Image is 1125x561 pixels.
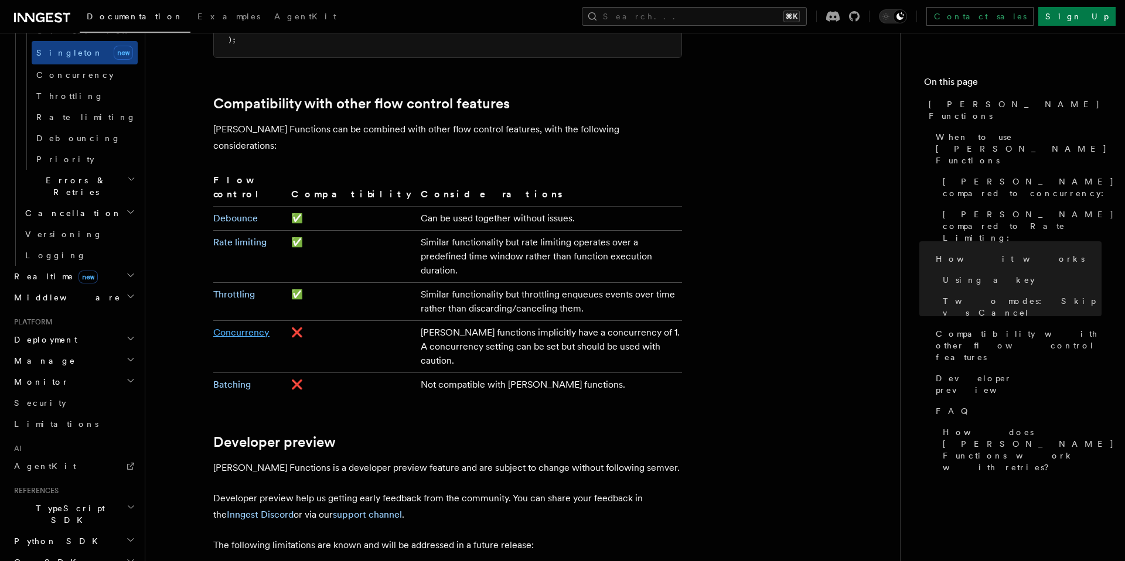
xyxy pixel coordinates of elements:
[938,290,1102,323] a: Two modes: Skip vs Cancel
[9,456,138,477] a: AgentKit
[21,170,138,203] button: Errors & Retries
[926,7,1034,26] a: Contact sales
[32,85,138,107] a: Throttling
[929,98,1102,122] span: [PERSON_NAME] Functions
[36,112,136,122] span: Rate limiting
[287,207,416,231] td: ✅
[213,327,270,338] a: Concurrency
[879,9,907,23] button: Toggle dark mode
[924,94,1102,126] a: [PERSON_NAME] Functions
[36,70,114,80] span: Concurrency
[931,126,1102,171] a: When to use [PERSON_NAME] Functions
[9,392,138,413] a: Security
[333,509,402,520] a: support channel
[213,537,682,553] p: The following limitations are known and will be addressed in a future release:
[14,398,66,408] span: Security
[213,379,251,390] a: Batching
[416,207,682,231] td: Can be used together without issues.
[9,350,138,371] button: Manage
[9,266,138,287] button: Realtimenew
[9,502,127,526] span: TypeScript SDK
[936,372,1102,396] span: Developer preview
[197,12,260,21] span: Examples
[416,231,682,283] td: Similar functionality but rate limiting operates over a predefined time window rather than functi...
[9,317,53,327] span: Platform
[32,149,138,170] a: Priority
[21,203,138,224] button: Cancellation
[79,271,98,283] span: new
[32,128,138,149] a: Debouncing
[267,4,343,32] a: AgentKit
[943,426,1114,473] span: How does [PERSON_NAME] Functions work with retries?
[9,355,76,367] span: Manage
[943,208,1114,244] span: [PERSON_NAME] compared to Rate Limiting:
[36,48,103,57] span: Singleton
[9,292,121,303] span: Middleware
[9,287,138,308] button: Middleware
[21,20,138,170] div: Flow Controlnew
[943,176,1114,199] span: [PERSON_NAME] compared to concurrency:
[227,509,294,520] a: Inngest Discord
[274,12,336,21] span: AgentKit
[1038,7,1116,26] a: Sign Up
[931,368,1102,401] a: Developer preview
[931,248,1102,269] a: How it works
[9,444,22,453] span: AI
[416,173,682,207] th: Considerations
[213,121,682,154] p: [PERSON_NAME] Functions can be combined with other flow control features, with the following cons...
[938,204,1102,248] a: [PERSON_NAME] compared to Rate Limiting:
[936,405,974,417] span: FAQ
[287,283,416,321] td: ✅
[32,107,138,128] a: Rate limiting
[36,134,121,143] span: Debouncing
[87,12,183,21] span: Documentation
[416,321,682,373] td: [PERSON_NAME] functions implicitly have a concurrency of 1. A concurrency setting can be set but ...
[32,41,138,64] a: Singletonnew
[936,131,1107,166] span: When to use [PERSON_NAME] Functions
[190,4,267,32] a: Examples
[287,173,416,207] th: Compatibility
[943,295,1102,319] span: Two modes: Skip vs Cancel
[213,289,255,300] a: Throttling
[416,283,682,321] td: Similar functionality but throttling enqueues events over time rather than discarding/canceling t...
[36,155,94,164] span: Priority
[582,7,807,26] button: Search...⌘K
[21,175,127,198] span: Errors & Retries
[213,460,682,476] p: [PERSON_NAME] Functions is a developer preview feature and are subject to change without followin...
[287,321,416,373] td: ❌
[936,253,1085,265] span: How it works
[9,329,138,350] button: Deployment
[80,4,190,33] a: Documentation
[213,237,267,248] a: Rate limiting
[14,461,76,471] span: AgentKit
[213,213,258,224] a: Debounce
[32,64,138,85] a: Concurrency
[924,75,1102,94] h4: On this page
[213,490,682,523] p: Developer preview help us getting early feedback from the community. You can share your feedback ...
[931,401,1102,422] a: FAQ
[213,434,336,450] a: Developer preview
[783,11,800,22] kbd: ⌘K
[287,231,416,283] td: ✅
[9,371,138,392] button: Monitor
[9,498,138,531] button: TypeScript SDK
[938,422,1102,478] a: How does [PERSON_NAME] Functions work with retries?
[228,36,236,44] span: );
[416,373,682,397] td: Not compatible with [PERSON_NAME] functions.
[14,419,98,429] span: Limitations
[9,535,105,547] span: Python SDK
[213,95,510,112] a: Compatibility with other flow control features
[25,251,86,260] span: Logging
[936,328,1102,363] span: Compatibility with other flow control features
[21,245,138,266] a: Logging
[21,207,122,219] span: Cancellation
[114,46,133,60] span: new
[9,271,98,282] span: Realtime
[931,323,1102,368] a: Compatibility with other flow control features
[938,171,1102,204] a: [PERSON_NAME] compared to concurrency:
[9,486,59,495] span: References
[9,531,138,552] button: Python SDK
[21,224,138,245] a: Versioning
[943,274,1035,286] span: Using a key
[938,269,1102,290] a: Using a key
